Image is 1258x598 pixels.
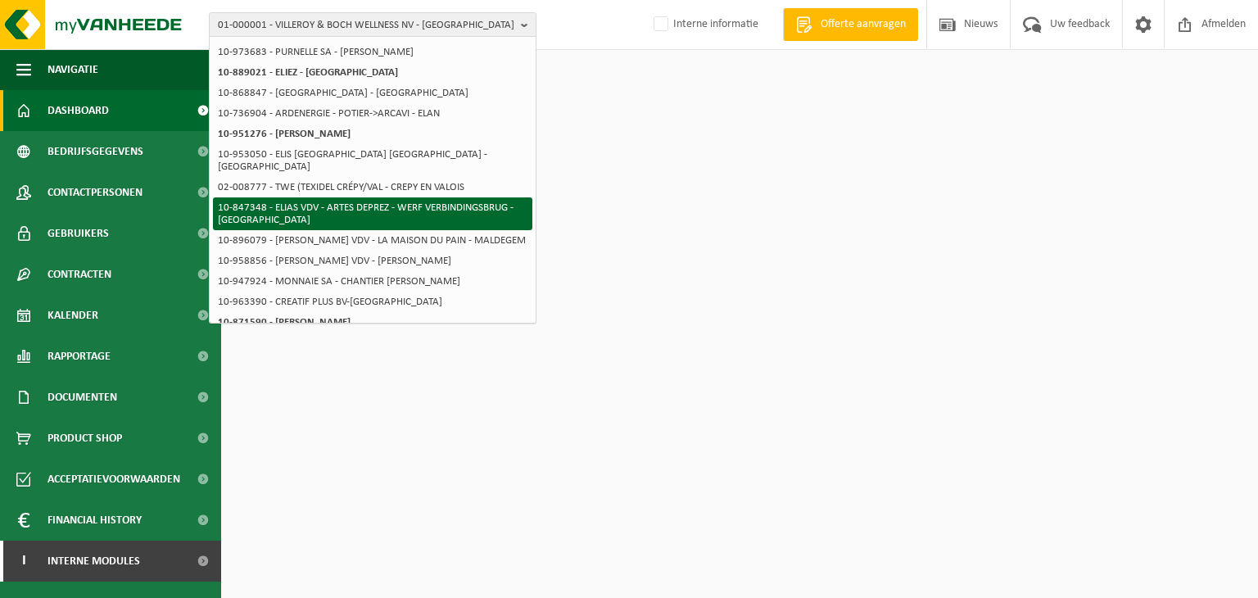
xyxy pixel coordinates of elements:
[213,83,532,103] li: 10-868847 - [GEOGRAPHIC_DATA] - [GEOGRAPHIC_DATA]
[48,213,109,254] span: Gebruikers
[218,317,351,328] strong: 10-871590 - [PERSON_NAME]
[213,292,532,312] li: 10-963390 - CREATIF PLUS BV-[GEOGRAPHIC_DATA]
[48,377,117,418] span: Documenten
[213,177,532,197] li: 02-008777 - TWE (TEXIDEL CRÉPY/VAL - CREPY EN VALOIS
[48,336,111,377] span: Rapportage
[48,49,98,90] span: Navigatie
[218,67,398,78] strong: 10-889021 - ELIEZ - [GEOGRAPHIC_DATA]
[48,131,143,172] span: Bedrijfsgegevens
[209,12,536,37] button: 01-000001 - VILLEROY & BOCH WELLNESS NV - [GEOGRAPHIC_DATA]
[213,144,532,177] li: 10-953050 - ELIS [GEOGRAPHIC_DATA] [GEOGRAPHIC_DATA] - [GEOGRAPHIC_DATA]
[218,13,514,38] span: 01-000001 - VILLEROY & BOCH WELLNESS NV - [GEOGRAPHIC_DATA]
[48,254,111,295] span: Contracten
[213,103,532,124] li: 10-736904 - ARDENERGIE - POTIER->ARCAVI - ELAN
[213,251,532,271] li: 10-958856 - [PERSON_NAME] VDV - [PERSON_NAME]
[48,90,109,131] span: Dashboard
[650,12,758,37] label: Interne informatie
[213,197,532,230] li: 10-847348 - ELIAS VDV - ARTES DEPREZ - WERF VERBINDINGSBRUG - [GEOGRAPHIC_DATA]
[213,271,532,292] li: 10-947924 - MONNAIE SA - CHANTIER [PERSON_NAME]
[783,8,918,41] a: Offerte aanvragen
[16,541,31,582] span: I
[218,129,351,139] strong: 10-951276 - [PERSON_NAME]
[817,16,910,33] span: Offerte aanvragen
[213,42,532,62] li: 10-973683 - PURNELLE SA - [PERSON_NAME]
[48,541,140,582] span: Interne modules
[48,418,122,459] span: Product Shop
[48,459,180,500] span: Acceptatievoorwaarden
[48,500,142,541] span: Financial History
[213,230,532,251] li: 10-896079 - [PERSON_NAME] VDV - LA MAISON DU PAIN - MALDEGEM
[48,295,98,336] span: Kalender
[48,172,143,213] span: Contactpersonen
